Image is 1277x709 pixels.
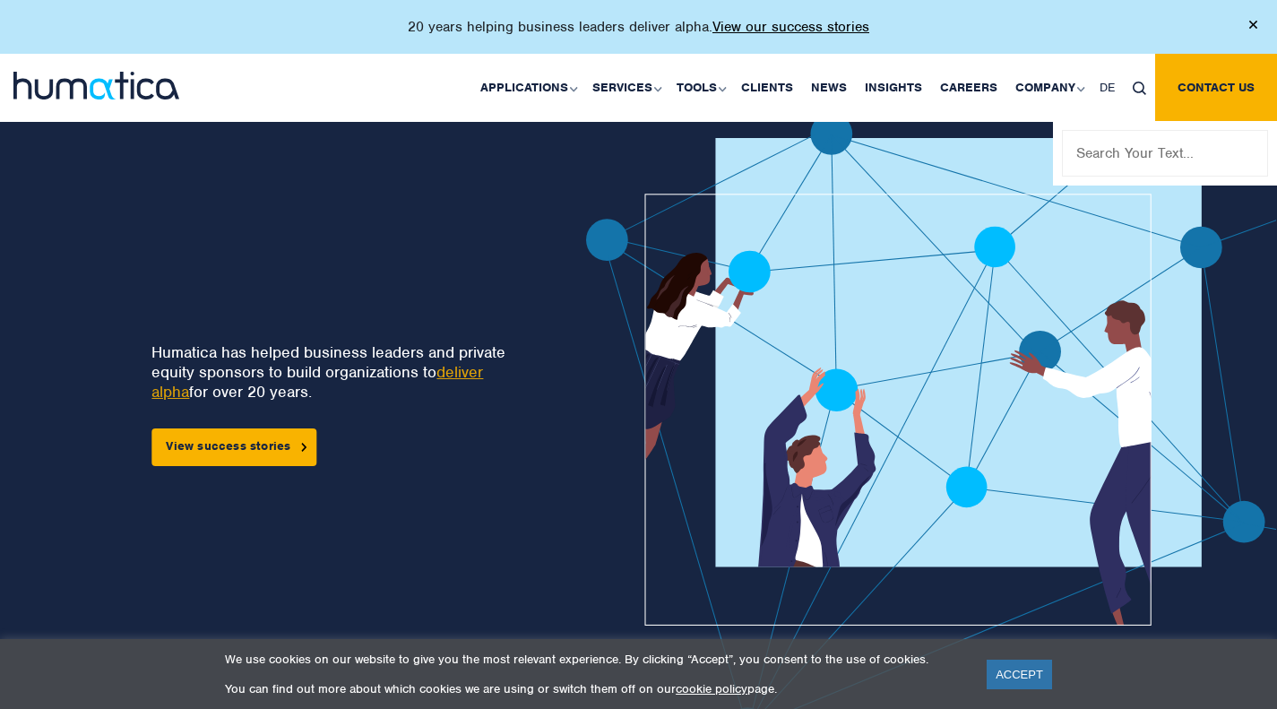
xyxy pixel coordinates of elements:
p: You can find out more about which cookies we are using or switch them off on our page. [225,681,964,696]
p: 20 years helping business leaders deliver alpha. [408,18,869,36]
img: logo [13,72,179,99]
a: Insights [856,54,931,122]
p: Humatica has helped business leaders and private equity sponsors to build organizations to for ov... [151,342,525,402]
a: deliver alpha [151,362,483,402]
span: DE [1100,80,1115,95]
img: search_icon [1133,82,1146,95]
a: Applications [471,54,583,122]
a: View our success stories [712,18,869,36]
a: ACCEPT [987,660,1052,689]
a: Services [583,54,668,122]
a: Contact us [1155,54,1277,122]
a: DE [1091,54,1124,122]
a: Tools [668,54,732,122]
a: Company [1006,54,1091,122]
p: We use cookies on our website to give you the most relevant experience. By clicking “Accept”, you... [225,652,964,667]
a: News [802,54,856,122]
a: cookie policy [676,681,747,696]
a: Careers [931,54,1006,122]
img: arrowicon [302,443,307,451]
a: View success stories [151,428,316,466]
a: Clients [732,54,802,122]
input: Search Your Text... [1062,130,1268,177]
